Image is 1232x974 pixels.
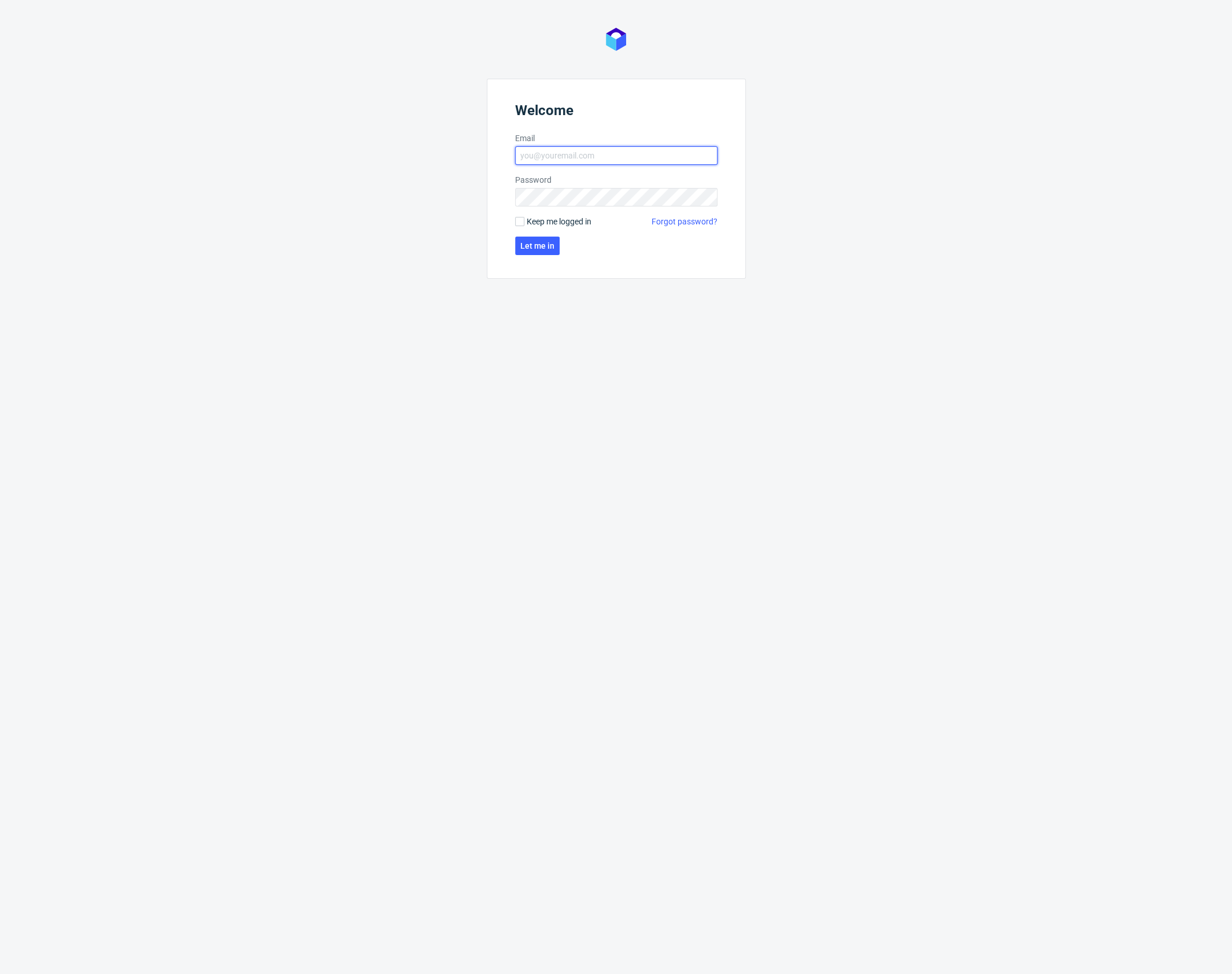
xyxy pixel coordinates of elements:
[515,132,717,144] label: Email
[515,237,560,255] button: Let me in
[520,242,554,250] span: Let me in
[515,174,717,186] label: Password
[515,102,717,123] header: Welcome
[515,146,717,165] input: you@youremail.com
[652,216,717,227] a: Forgot password?
[527,216,591,227] span: Keep me logged in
